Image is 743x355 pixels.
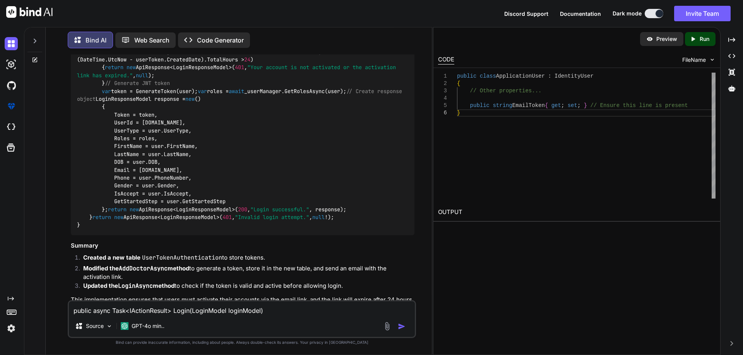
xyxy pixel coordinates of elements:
strong: Modified the method [83,265,189,272]
span: var [198,88,207,95]
span: return [92,214,111,221]
strong: Updated the method [83,282,175,289]
img: darkAi-studio [5,58,18,71]
span: null [136,72,148,79]
div: 5 [438,102,447,109]
code: LoginAsync [118,282,153,290]
span: "Invalid login attempt." [235,214,309,221]
button: Documentation [560,10,601,18]
span: new [114,214,123,221]
span: ; [577,102,580,109]
span: null [312,214,325,221]
span: public [457,73,476,79]
p: Bind AI [86,36,106,45]
span: string [493,102,512,109]
span: // Generate JWT token [105,80,170,87]
span: 24 [244,56,250,63]
span: new [185,95,195,102]
img: GPT-4o mini [121,322,128,330]
span: var [102,88,111,95]
span: get [551,102,561,109]
p: Preview [656,35,677,43]
div: 2 [438,80,447,87]
p: Bind can provide inaccurate information, including about people. Always double-check its answers.... [68,340,416,345]
span: await [229,88,244,95]
span: public [470,102,489,109]
div: 1 [438,73,447,80]
img: attachment [383,322,392,331]
span: { [545,102,548,109]
img: chevron down [709,56,716,63]
span: return [105,64,123,71]
p: Source [86,322,104,330]
div: CODE [438,55,454,65]
span: Dark mode [613,10,642,17]
span: // Create response object [77,88,405,102]
p: GPT-4o min.. [132,322,164,330]
img: premium [5,100,18,113]
div: 3 [438,87,447,95]
p: Web Search [134,36,169,45]
strong: Created a new table [83,254,140,261]
span: 200 [238,206,247,213]
button: Invite Team [674,6,731,21]
span: // Ensure this line is present [590,102,688,109]
img: preview [646,36,653,42]
p: This implementation ensures that users must activate their accounts via the email link, and the l... [71,296,414,313]
span: "Your account is not activated or the activation link has expired." [77,64,399,79]
code: UserTokenAuthentication [142,254,222,262]
span: new [130,206,139,213]
span: 401 [223,214,232,221]
span: FileName [682,56,706,64]
span: EmailToken [512,102,545,109]
li: to check if the token is valid and active before allowing login. [77,282,414,292]
span: { [457,80,460,87]
h3: Summary [71,241,414,250]
img: Bind AI [6,6,53,18]
img: Pick Models [106,323,113,330]
span: 401 [235,64,244,71]
span: // Other properties... [470,88,541,94]
span: } [457,110,460,116]
button: Discord Support [504,10,548,18]
h2: OUTPUT [433,203,720,221]
span: return [108,206,127,213]
p: Run [700,35,709,43]
span: } [584,102,587,109]
img: githubDark [5,79,18,92]
img: icon [398,323,406,330]
span: set [567,102,577,109]
li: to generate a token, store it in the new table, and send an email with the activation link. [77,264,414,282]
div: 4 [438,95,447,102]
span: new [127,64,136,71]
img: cloudideIcon [5,121,18,134]
span: ApplicationUser : IdentityUser [496,73,593,79]
code: AddDoctorAsync [119,265,168,272]
span: class [479,73,496,79]
span: Discord Support [504,10,548,17]
span: Documentation [560,10,601,17]
img: settings [5,322,18,335]
span: ; [561,102,564,109]
span: "Login successful." [250,206,309,213]
p: Code Generator [197,36,244,45]
img: darkChat [5,37,18,50]
div: 6 [438,109,447,117]
li: to store tokens. [77,253,414,264]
